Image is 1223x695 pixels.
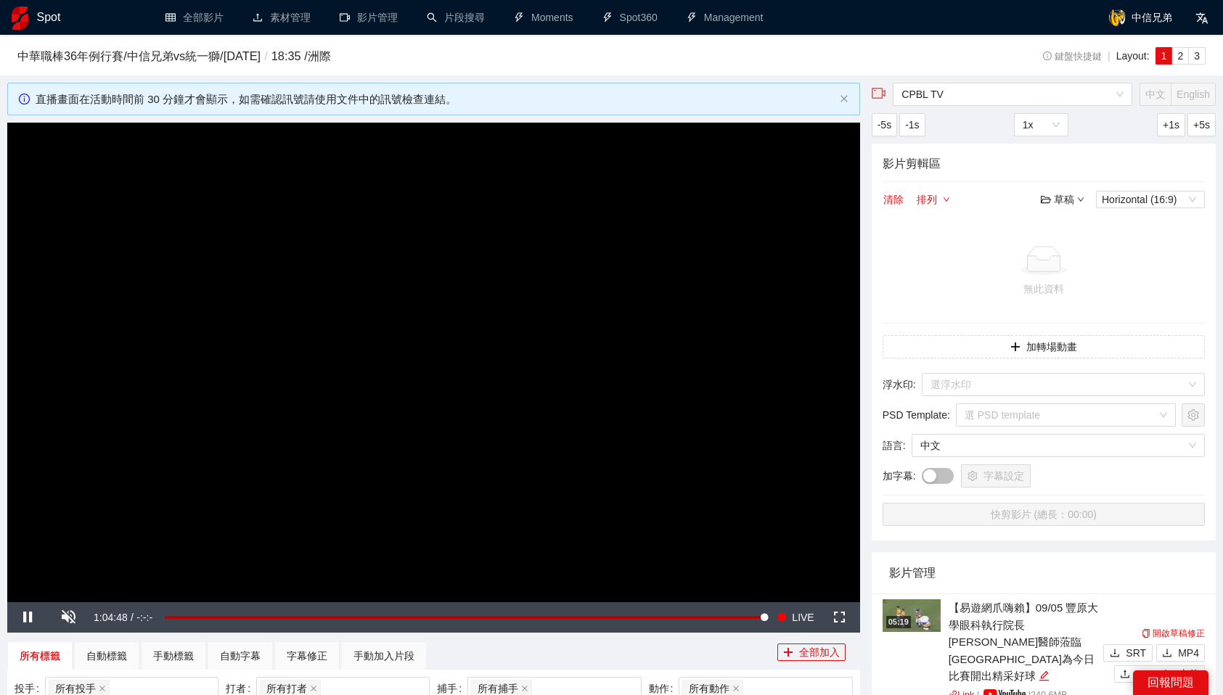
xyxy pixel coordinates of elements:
[353,648,414,664] div: 手動加入片段
[961,464,1031,488] button: setting字幕設定
[1110,648,1120,659] span: download
[261,49,271,62] span: /
[1161,50,1167,62] span: 1
[687,12,764,23] a: thunderboltManagement
[888,281,1199,297] div: 無此資料
[602,12,658,23] a: thunderboltSpot360
[1043,52,1052,61] span: info-circle
[878,117,891,133] span: -5s
[153,648,194,664] div: 手動標籤
[732,685,740,692] span: close
[1145,89,1166,100] span: 中文
[901,83,1124,105] span: CPBL TV
[899,113,925,136] button: -1s
[840,94,848,103] span: close
[905,117,919,133] span: -1s
[7,123,860,602] div: Video Player
[783,647,793,659] span: plus
[1193,117,1210,133] span: +5s
[310,685,317,692] span: close
[1157,113,1185,136] button: +1s
[1187,113,1216,136] button: +5s
[86,648,127,664] div: 自動標籤
[949,599,1100,685] div: 【易遊網爪嗨賴】09/05 豐原大學眼科執行院長 [PERSON_NAME]醫師蒞臨[GEOGRAPHIC_DATA]為今日比賽開出精采好球
[7,602,48,633] button: Pause
[514,12,573,23] a: thunderboltMoments
[943,196,950,205] span: down
[1178,645,1199,661] span: MP4
[1136,666,1199,682] span: YouTube 上傳
[883,191,904,208] button: 清除
[819,602,860,633] button: Fullscreen
[36,91,834,108] div: 直播畫面在活動時間前 30 分鐘才會顯示，如需確認訊號請使用文件中的訊號檢查連結。
[1182,403,1205,427] button: setting
[883,503,1205,526] button: 快剪影片 (總長：00:00)
[772,602,819,633] button: Seek to live, currently playing live
[1108,50,1110,62] span: |
[840,94,848,104] button: close
[136,612,152,623] span: -:-:-
[1156,644,1205,662] button: downloadMP4
[1039,670,1050,681] span: edit
[886,616,911,628] div: 05:19
[883,377,916,392] span: 浮水印 :
[1043,52,1102,62] span: 鍵盤快捷鍵
[1010,342,1020,353] span: plus
[99,685,106,692] span: close
[165,616,764,619] div: Progress Bar
[287,648,327,664] div: 字幕修正
[17,47,966,66] h3: 中華職棒36年例行賽 / 中信兄弟 vs 統一獅 / [DATE] 18:35 / 洲際
[883,155,1205,173] h4: 影片剪輯區
[1162,648,1172,659] span: download
[427,12,485,23] a: search片段搜尋
[20,648,60,664] div: 所有標籤
[94,612,128,623] span: 1:04:48
[872,86,886,101] span: video-camera
[916,191,951,208] button: 排列down
[12,7,28,30] img: logo
[883,437,906,453] span: 語言 :
[1133,670,1208,695] div: 回報問題
[792,602,814,633] span: LIVE
[1142,628,1205,638] a: 開啟草稿修正
[165,12,224,23] a: table全部影片
[1142,629,1150,638] span: copy
[19,94,30,104] span: info-circle
[1039,667,1050,685] div: 編輯
[1177,50,1183,62] span: 2
[253,12,311,23] a: upload素材管理
[1116,50,1150,62] span: Layout:
[340,12,398,23] a: video-camera影片管理
[872,113,897,136] button: -5s
[883,335,1205,358] button: plus加轉場動畫
[1041,192,1084,207] div: 草稿
[220,648,261,664] div: 自動字幕
[883,468,916,484] span: 加字幕 :
[1108,9,1126,26] img: avatar
[1194,50,1200,62] span: 3
[1120,669,1130,680] span: upload
[1163,117,1179,133] span: +1s
[777,643,846,661] button: plus全部加入
[1177,89,1210,100] span: English
[1126,645,1146,661] span: SRT
[1103,644,1153,662] button: downloadSRT
[883,407,950,423] span: PSD Template :
[131,612,134,623] span: /
[1023,114,1060,136] span: 1x
[1077,196,1084,203] span: down
[48,602,89,633] button: Unmute
[920,435,1196,456] span: 中文
[1114,665,1205,683] button: uploadYouTube 上傳
[889,552,1198,593] div: 影片管理
[883,599,941,632] img: 1935725d-d26e-4156-be49-e6d7f35ab3e4.jpg
[1102,192,1199,207] span: Horizontal (16:9)
[1041,194,1051,205] span: folder-open
[521,685,528,692] span: close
